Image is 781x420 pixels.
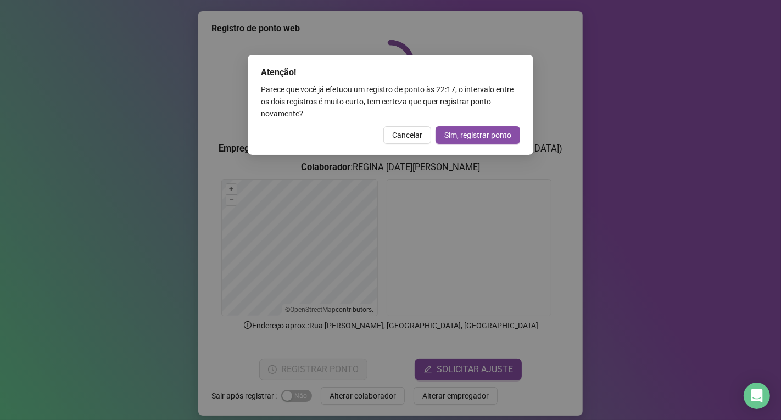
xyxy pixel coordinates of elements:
button: Sim, registrar ponto [436,126,520,144]
span: Sim, registrar ponto [444,129,511,141]
div: Open Intercom Messenger [744,383,770,409]
span: Cancelar [392,129,422,141]
div: Atenção! [261,66,520,79]
div: Parece que você já efetuou um registro de ponto às 22:17 , o intervalo entre os dois registros é ... [261,83,520,120]
button: Cancelar [383,126,431,144]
